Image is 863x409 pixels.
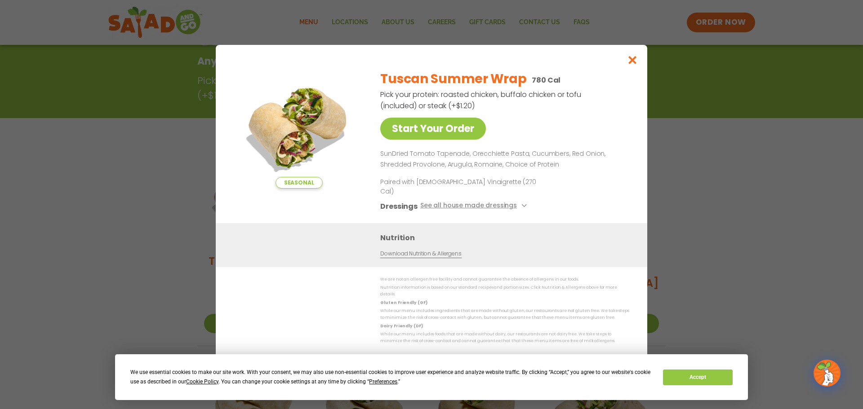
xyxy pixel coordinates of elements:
[369,378,397,385] span: Preferences
[380,331,629,345] p: While our menu includes foods that are made without dairy, our restaurants are not dairy free. We...
[380,250,461,258] a: Download Nutrition & Allergens
[380,177,547,196] p: Paired with [DEMOGRAPHIC_DATA] Vinaigrette (270 Cal)
[663,369,732,385] button: Accept
[115,354,748,400] div: Cookie Consent Prompt
[130,368,652,387] div: We use essential cookies to make our site work. With your consent, we may also use non-essential ...
[380,89,583,111] p: Pick your protein: roasted chicken, buffalo chicken or tofu (included) or steak (+$1.20)
[380,149,626,170] p: SunDried Tomato Tapenade, Orecchiette Pasta, Cucumbers, Red Onion, Shredded Provolone, Arugula, R...
[380,118,486,140] a: Start Your Order
[380,323,423,329] strong: Dairy Friendly (DF)
[380,276,629,283] p: We are not an allergen free facility and cannot guarantee the absence of allergens in our foods.
[380,70,526,88] h2: Tuscan Summer Wrap
[380,201,418,212] h3: Dressings
[380,308,629,321] p: While our menu includes ingredients that are made without gluten, our restaurants are not gluten ...
[236,63,362,189] img: Featured product photo for Tuscan Summer Wrap
[380,300,427,305] strong: Gluten Friendly (GF)
[380,284,629,298] p: Nutrition information is based on our standard recipes and portion sizes. Click Nutrition & Aller...
[380,232,634,243] h3: Nutrition
[532,75,561,86] p: 780 Cal
[420,201,529,212] button: See all house made dressings
[186,378,218,385] span: Cookie Policy
[276,177,323,189] span: Seasonal
[618,45,647,75] button: Close modal
[814,361,840,386] img: wpChatIcon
